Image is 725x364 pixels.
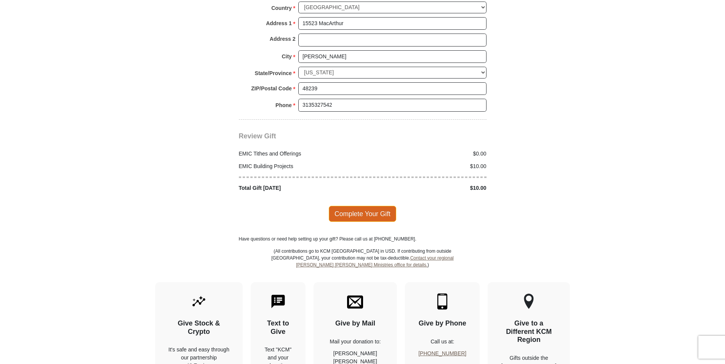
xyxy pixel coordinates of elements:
p: (All contributions go to KCM [GEOGRAPHIC_DATA] in USD. If contributing from outside [GEOGRAPHIC_D... [271,248,454,282]
img: text-to-give.svg [270,293,286,309]
a: Contact your regional [PERSON_NAME] [PERSON_NAME] Ministries office for details. [296,255,454,268]
img: envelope.svg [347,293,363,309]
img: mobile.svg [434,293,450,309]
strong: State/Province [255,68,292,79]
img: other-region [523,293,534,309]
h4: Give by Phone [418,319,466,328]
strong: Country [271,3,292,13]
div: $10.00 [363,184,491,192]
h4: Give to a Different KCM Region [501,319,557,344]
span: Review Gift [239,132,276,140]
h4: Text to Give [264,319,292,336]
p: Call us at: [418,338,466,346]
div: EMIC Tithes and Offerings [235,150,363,158]
p: Have questions or need help setting up your gift? Please call us at [PHONE_NUMBER]. [239,236,487,242]
strong: ZIP/Postal Code [251,83,292,94]
strong: City [282,51,291,62]
strong: Address 2 [270,34,296,44]
img: give-by-stock.svg [191,293,207,309]
strong: Phone [275,100,292,111]
span: Complete Your Gift [329,206,396,222]
div: $0.00 [363,150,491,158]
a: [PHONE_NUMBER] [418,350,466,356]
strong: Address 1 [266,18,292,29]
div: Total Gift [DATE] [235,184,363,192]
h4: Give Stock & Crypto [168,319,229,336]
p: Mail your donation to: [327,338,384,346]
div: $10.00 [363,162,491,170]
div: EMIC Building Projects [235,162,363,170]
h4: Give by Mail [327,319,384,328]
